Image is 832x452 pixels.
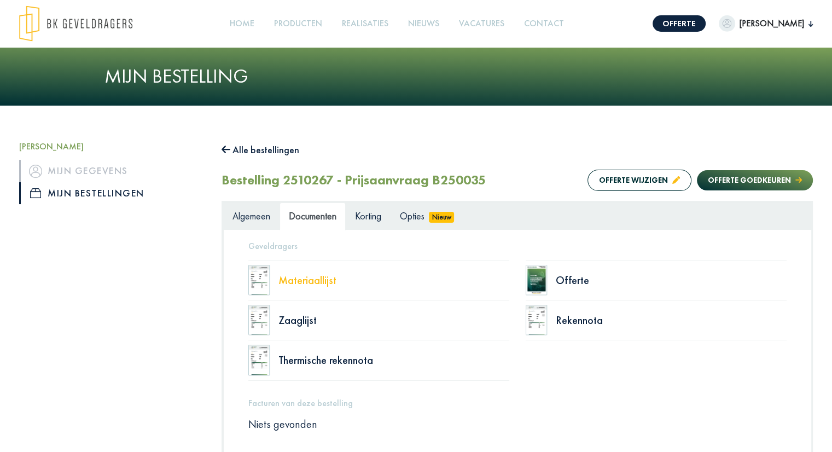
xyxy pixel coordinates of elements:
span: Opties [400,210,424,222]
div: Materiaallijst [278,275,509,286]
button: [PERSON_NAME] [719,15,813,32]
span: Algemeen [232,210,270,222]
a: Producten [270,11,327,36]
a: Realisaties [338,11,393,36]
a: iconMijn bestellingen [19,182,205,204]
h1: Mijn bestelling [104,65,728,88]
span: [PERSON_NAME] [735,17,808,30]
span: Documenten [289,210,336,222]
img: logo [19,5,132,42]
span: Nieuw [429,212,454,223]
div: Offerte [556,275,787,286]
img: dummypic.png [719,15,735,32]
a: iconMijn gegevens [19,160,205,182]
ul: Tabs [223,202,811,229]
div: Rekennota [556,315,787,326]
h5: Geveldragers [248,241,787,251]
h2: Bestelling 2510267 - Prijsaanvraag B250035 [222,172,486,188]
a: Vacatures [455,11,509,36]
a: Nieuws [404,11,444,36]
a: Offerte [653,15,706,32]
img: icon [30,188,41,198]
img: icon [29,165,42,178]
button: Offerte goedkeuren [697,170,813,190]
img: doc [526,265,548,295]
img: doc [248,305,270,335]
button: Offerte wijzigen [587,170,691,191]
img: doc [248,265,270,295]
button: Alle bestellingen [222,141,299,159]
img: doc [526,305,548,335]
div: Niets gevonden [240,417,795,431]
a: Home [225,11,259,36]
h5: Facturen van deze bestelling [248,398,787,408]
h5: [PERSON_NAME] [19,141,205,152]
div: Zaaglijst [278,315,509,326]
a: Contact [520,11,568,36]
span: Korting [355,210,381,222]
div: Thermische rekennota [278,355,509,366]
img: doc [248,345,270,375]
